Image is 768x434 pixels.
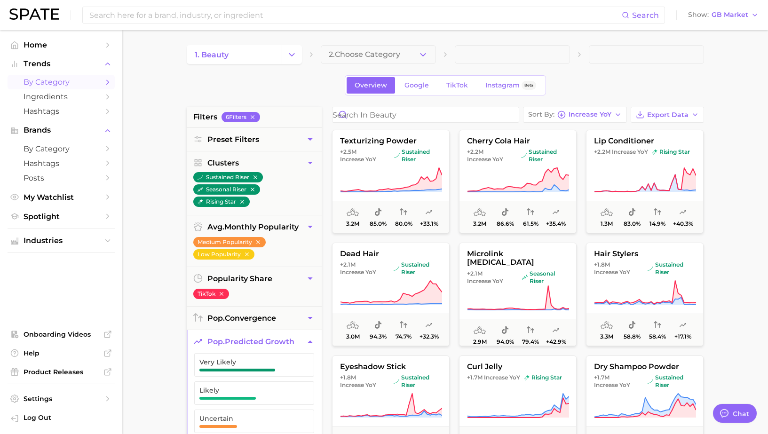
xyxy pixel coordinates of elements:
[370,333,387,340] span: 94.3%
[340,268,376,276] span: Increase YoY
[473,221,486,227] span: 3.2m
[333,137,449,145] span: texturizing powder
[321,45,436,64] button: 2.Choose Category
[686,9,761,21] button: ShowGB Market
[198,199,203,205] img: rising star
[340,156,376,163] span: Increase YoY
[8,171,115,185] a: Posts
[355,81,387,89] span: Overview
[199,387,294,394] span: Likely
[8,38,115,52] a: Home
[88,7,622,23] input: Search here for a brand, industry, or ingredient
[459,130,577,233] button: cherry cola hair+2.2m Increase YoYsustained risersustained riser3.2m86.6%61.5%+35.4%
[193,249,254,260] button: Low Popularity
[501,325,509,336] span: popularity share: TikTok
[8,142,115,156] a: by Category
[329,50,400,59] span: 2. Choose Category
[594,268,630,276] span: Increase YoY
[187,330,322,353] button: pop.predicted growth
[396,77,437,94] a: Google
[24,349,99,357] span: Help
[569,112,611,117] span: Increase YoY
[8,156,115,171] a: Hashtags
[425,320,433,331] span: popularity predicted growth: Very Likely
[654,207,661,218] span: popularity convergence: Very Low Convergence
[8,57,115,71] button: Trends
[394,374,442,389] span: sustained riser
[396,333,412,340] span: 74.7%
[522,275,527,280] img: seasonal riser
[467,148,483,155] span: +2.2m
[24,126,99,134] span: Brands
[632,11,659,20] span: Search
[624,221,641,227] span: 83.0%
[652,149,657,155] img: rising star
[467,374,483,381] span: +1.7m
[546,339,566,345] span: +42.9%
[674,333,691,340] span: +17.1%
[340,261,356,268] span: +2.1m
[467,270,483,277] span: +2.1m
[647,379,653,384] img: sustained riser
[24,40,99,49] span: Home
[446,81,468,89] span: TikTok
[688,12,709,17] span: Show
[474,207,486,218] span: average monthly popularity: Medium Popularity
[522,270,568,285] span: seasonal riser
[340,148,356,155] span: +2.5m
[24,368,99,376] span: Product Releases
[394,379,399,384] img: sustained riser
[649,221,665,227] span: 14.9%
[24,159,99,168] span: Hashtags
[586,243,704,346] button: hair stylers+1.8m Increase YoYsustained risersustained riser3.3m58.8%58.4%+17.1%
[594,261,610,268] span: +1.8m
[374,207,382,218] span: popularity share: TikTok
[649,333,666,340] span: 58.4%
[187,267,322,290] button: popularity share
[679,320,687,331] span: popularity predicted growth: Uncertain
[207,158,239,167] span: Clusters
[467,277,503,285] span: Increase YoY
[8,346,115,360] a: Help
[647,374,695,389] span: sustained riser
[332,130,450,233] button: texturizing powder+2.5m Increase YoYsustained risersustained riser3.2m85.0%80.0%+33.1%
[24,107,99,116] span: Hashtags
[459,137,576,145] span: cherry cola hair
[187,215,322,238] button: avg.monthly popularity
[207,222,299,231] span: monthly popularity
[193,289,229,299] button: TikTok
[496,221,514,227] span: 86.6%
[24,193,99,202] span: My Watchlist
[193,237,266,247] button: Medium Popularity
[347,207,359,218] span: average monthly popularity: Medium Popularity
[496,339,514,345] span: 94.0%
[631,107,704,123] button: Export Data
[8,75,115,89] a: by Category
[8,123,115,137] button: Brands
[24,78,99,87] span: by Category
[8,365,115,379] a: Product Releases
[594,148,610,155] span: +2.2m
[207,222,224,231] abbr: average
[24,60,99,68] span: Trends
[546,221,566,227] span: +35.4%
[370,221,387,227] span: 85.0%
[484,374,520,381] span: Increase YoY
[586,250,703,258] span: hair stylers
[600,333,613,340] span: 3.3m
[523,221,538,227] span: 61.5%
[524,81,533,89] span: Beta
[24,330,99,339] span: Onboarding Videos
[485,81,520,89] span: Instagram
[346,221,359,227] span: 3.2m
[207,274,272,283] span: popularity share
[8,104,115,118] a: Hashtags
[222,112,260,122] button: 6Filters
[394,153,399,158] img: sustained riser
[477,77,544,94] a: InstagramBeta
[654,320,661,331] span: popularity convergence: Medium Convergence
[207,314,276,323] span: convergence
[187,45,282,64] a: 1. beauty
[347,77,395,94] a: Overview
[467,156,503,163] span: Increase YoY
